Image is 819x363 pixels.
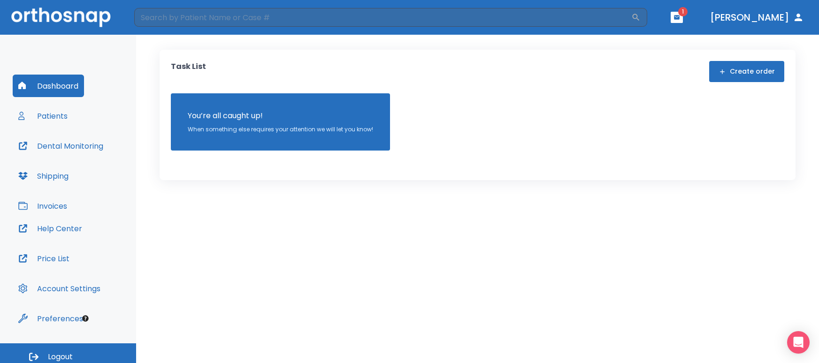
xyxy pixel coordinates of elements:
[188,125,373,134] p: When something else requires your attention we will let you know!
[678,7,688,16] span: 1
[787,331,810,354] div: Open Intercom Messenger
[11,8,111,27] img: Orthosnap
[188,110,373,121] p: You’re all caught up!
[13,247,75,270] button: Price List
[134,8,631,27] input: Search by Patient Name or Case #
[13,75,84,97] button: Dashboard
[48,352,73,362] span: Logout
[13,217,88,240] button: Help Center
[706,9,808,26] button: [PERSON_NAME]
[13,105,73,127] button: Patients
[13,195,73,217] button: Invoices
[13,277,106,300] button: Account Settings
[171,61,206,82] p: Task List
[709,61,784,82] button: Create order
[81,314,90,323] div: Tooltip anchor
[13,135,109,157] button: Dental Monitoring
[13,165,74,187] button: Shipping
[13,307,89,330] button: Preferences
